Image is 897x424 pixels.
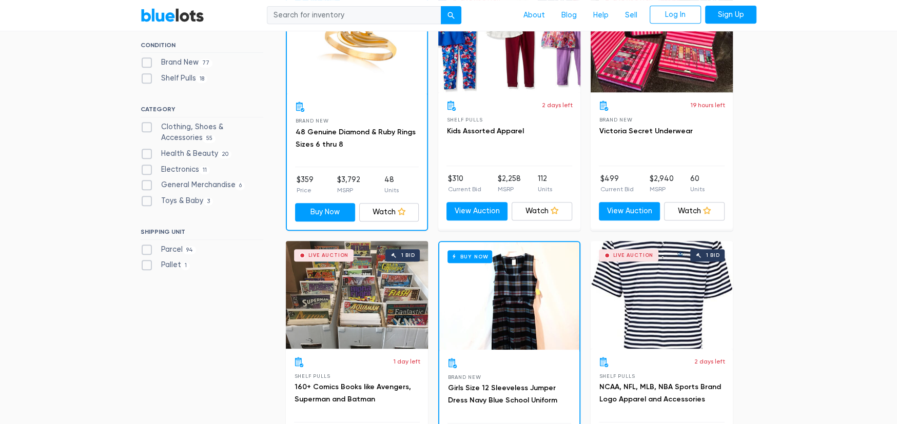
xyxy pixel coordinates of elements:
span: 77 [199,59,212,67]
span: Brand New [295,118,328,124]
p: Current Bid [600,185,633,194]
p: 1 day left [393,357,420,366]
h6: Buy Now [447,250,492,263]
li: $359 [296,174,313,195]
h6: SHIPPING UNIT [141,228,263,239]
a: 48 Genuine Diamond & Ruby Rings Sizes 6 thru 8 [295,128,415,149]
label: Parcel [141,244,196,255]
p: Current Bid [447,185,481,194]
a: Live Auction 1 bid [591,241,733,349]
a: 160+ Comics Books like Avengers, Superman and Batman [294,382,411,403]
li: 60 [690,173,704,194]
a: View Auction [599,202,660,220]
p: 19 hours left [690,100,725,110]
li: 112 [537,173,552,194]
h6: CATEGORY [141,106,263,117]
a: Buy Now [295,203,355,221]
a: Blog [553,6,585,25]
p: MSRP [337,186,360,195]
label: General Merchandise [141,179,245,191]
div: Live Auction [308,253,348,258]
label: Clothing, Shoes & Accessories [141,122,263,144]
span: 94 [183,246,196,254]
a: BlueLots [141,8,204,23]
input: Search for inventory [267,6,441,25]
span: 55 [203,135,216,143]
p: Units [537,185,552,194]
a: Watch [512,202,573,220]
p: MSRP [650,185,674,194]
a: Buy Now [439,242,579,350]
li: $2,940 [650,173,674,194]
p: 2 days left [541,100,572,110]
li: $3,792 [337,174,360,195]
label: Brand New [141,57,212,68]
span: 20 [218,150,231,158]
div: 1 bid [706,253,719,258]
a: NCAA, NFL, MLB, NBA Sports Brand Logo Apparel and Accessories [599,382,720,403]
label: Pallet [141,259,190,271]
span: 1 [181,262,190,270]
a: Kids Assorted Apparel [446,127,523,135]
p: Units [690,185,704,194]
span: 6 [236,181,245,190]
span: 3 [203,197,213,206]
p: 2 days left [694,357,725,366]
li: $310 [447,173,481,194]
a: About [515,6,553,25]
span: Shelf Pulls [446,117,482,123]
label: Electronics [141,164,210,175]
label: Toys & Baby [141,195,213,207]
a: Sign Up [705,6,756,24]
span: Brand New [599,117,632,123]
a: Victoria Secret Underwear [599,127,692,135]
h6: CONDITION [141,42,263,53]
span: 11 [199,166,210,174]
a: Watch [664,202,725,220]
li: $2,258 [498,173,521,194]
span: Shelf Pulls [599,373,635,379]
a: Live Auction 1 bid [286,241,428,349]
label: Health & Beauty [141,148,231,159]
a: Sell [617,6,646,25]
p: Units [384,186,398,195]
label: Shelf Pulls [141,73,207,84]
div: 1 bid [401,253,415,258]
li: $499 [600,173,633,194]
a: Log In [650,6,701,24]
p: Price [296,186,313,195]
span: 18 [196,75,207,83]
span: Shelf Pulls [294,373,330,379]
span: Brand New [447,374,481,380]
a: Girls Size 12 Sleeveless Jumper Dress Navy Blue School Uniform [447,383,557,405]
a: Help [585,6,617,25]
p: MSRP [498,185,521,194]
div: Live Auction [613,253,653,258]
a: Watch [359,203,419,221]
li: 48 [384,174,398,195]
a: View Auction [446,202,508,220]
